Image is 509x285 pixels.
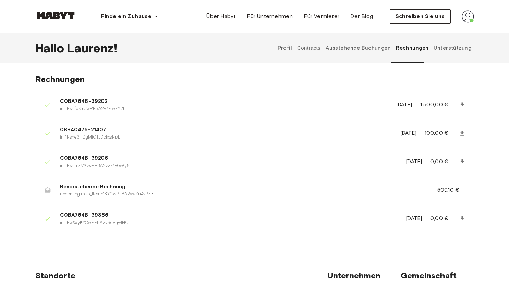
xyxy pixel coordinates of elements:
[397,102,412,108] font: [DATE]
[406,215,422,222] font: [DATE]
[420,101,448,108] font: 1.500,00 €
[328,271,381,281] font: Unternehmen
[462,10,474,23] img: Avatar
[298,10,345,23] a: Für Vermieter
[35,40,64,56] font: Hallo
[401,130,416,136] font: [DATE]
[396,45,428,51] font: Rechnungen
[60,127,106,133] font: 0BB40476-21407
[60,106,126,111] font: in_1RsnfdKYCwPFBA2v7EIwZY2h
[241,10,298,23] a: Für Unternehmen
[114,40,117,56] font: !
[96,10,164,23] button: Finde ein Zuhause
[60,220,129,225] font: in_1RwXayKYCwPFBA2v9qVgy4H0
[437,187,459,193] font: 509,10 €
[430,215,448,222] font: 0,00 €
[35,271,75,281] font: Standorte
[60,191,154,197] font: upcoming+sub_1Rsnh1KYCwPFBA2vwZn4vRZX
[390,9,451,24] button: Schreiben Sie uns
[60,155,108,161] font: C0BA764B-39206
[430,158,448,165] font: 0,00 €
[304,13,339,20] font: Für Vermieter
[60,163,130,168] font: in_1Rsnh2KYCwPFBA2v2k7y6wQ8
[396,13,445,20] font: Schreiben Sie uns
[101,13,152,20] font: Finde ein Zuhause
[35,74,85,84] font: Rechnungen
[425,130,448,136] font: 100,00 €
[67,40,114,56] font: Laurenz
[278,45,292,51] font: Profil
[406,158,422,165] font: [DATE]
[60,212,109,218] font: C0BA764B-39366
[35,12,76,19] img: Habyt
[60,134,123,140] font: in_1Rsne3HDgMiG1JDokxsRrxLF
[401,271,457,281] font: Gemeinschaft
[206,13,236,20] font: Über Habyt
[326,45,391,51] font: Ausstehende Buchungen
[60,98,108,104] font: C0BA764B-39202
[345,10,378,23] a: Der Blog
[350,13,373,20] font: Der Blog
[201,10,241,23] a: Über Habyt
[275,33,474,63] div: Benutzerprofil-Registerkarten
[247,13,293,20] font: Für Unternehmen
[296,33,322,63] button: Contracts
[60,183,126,190] font: Bevorstehende Rechnung
[434,45,471,51] font: Unterstützung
